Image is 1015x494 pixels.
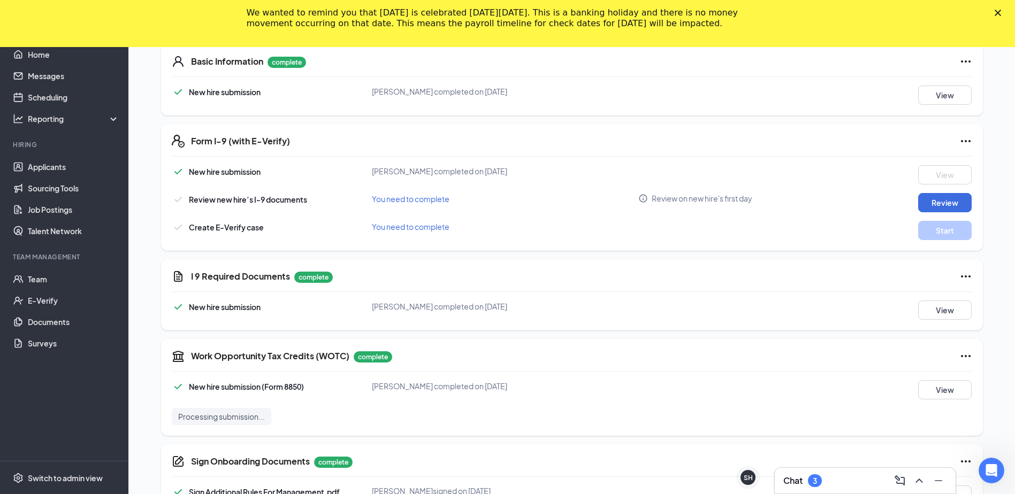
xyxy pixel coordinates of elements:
[191,56,263,67] h5: Basic Information
[372,302,507,311] span: [PERSON_NAME] completed on [DATE]
[28,44,119,65] a: Home
[918,300,972,320] button: View
[172,165,185,178] svg: Checkmark
[172,221,185,234] svg: Checkmark
[354,351,392,362] p: complete
[372,87,507,96] span: [PERSON_NAME] completed on [DATE]
[191,271,290,282] h5: I 9 Required Documents
[189,195,307,204] span: Review new hire’s I-9 documents
[172,55,185,68] svg: User
[28,177,119,199] a: Sourcing Tools
[172,300,185,313] svg: Checkmark
[191,456,310,467] h5: Sign Onboarding Documents
[891,472,909,489] button: ComposeMessage
[314,457,353,468] p: complete
[894,474,906,487] svg: ComposeMessage
[172,86,185,98] svg: Checkmark
[744,473,753,482] div: SH
[172,455,185,468] svg: CompanyDocumentIcon
[911,472,928,489] button: ChevronUp
[172,350,185,362] svg: TaxGovernmentIcon
[28,311,119,333] a: Documents
[172,380,185,393] svg: Checkmark
[189,302,261,312] span: New hire submission
[28,87,119,108] a: Scheduling
[28,199,119,220] a: Job Postings
[191,135,290,147] h5: Form I-9 (with E-Verify)
[372,222,449,231] span: You need to complete
[918,86,972,105] button: View
[247,7,752,29] div: We wanted to remind you that [DATE] is celebrated [DATE][DATE]. This is a banking holiday and the...
[918,193,972,212] button: Review
[638,194,648,203] svg: Info
[294,272,333,283] p: complete
[172,270,185,283] svg: CustomFormIcon
[959,350,972,362] svg: Ellipses
[652,193,752,204] span: Review on new hire's first day
[28,220,119,242] a: Talent Network
[372,166,507,176] span: [PERSON_NAME] completed on [DATE]
[189,382,304,391] span: New hire submission (Form 8850)
[959,270,972,283] svg: Ellipses
[913,474,926,487] svg: ChevronUp
[189,167,261,176] span: New hire submission
[268,57,306,68] p: complete
[13,140,117,149] div: Hiring
[28,65,119,87] a: Messages
[28,268,119,290] a: Team
[979,458,1004,483] iframe: Intercom live chat
[191,350,349,362] h5: Work Opportunity Tax Credits (WOTC)
[13,252,117,261] div: Team Management
[189,222,264,232] span: Create E-Verify case
[189,87,261,97] span: New hire submission
[930,472,947,489] button: Minimize
[932,474,945,487] svg: Minimize
[959,55,972,68] svg: Ellipses
[918,380,972,399] button: View
[172,193,185,206] svg: Checkmark
[28,156,119,177] a: Applicants
[995,10,1005,16] div: Close
[959,135,972,148] svg: Ellipses
[918,165,972,184] button: View
[28,333,119,354] a: Surveys
[172,135,185,148] svg: FormI9EVerifyIcon
[13,113,24,124] svg: Analysis
[813,476,817,485] div: 3
[959,455,972,468] svg: Ellipses
[918,221,972,240] button: Start
[28,473,103,483] div: Switch to admin view
[372,194,449,204] span: You need to complete
[372,381,507,391] span: [PERSON_NAME] completed on [DATE]
[783,475,803,487] h3: Chat
[28,113,120,124] div: Reporting
[13,473,24,483] svg: Settings
[28,290,119,311] a: E-Verify
[178,411,265,422] span: Processing submission...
